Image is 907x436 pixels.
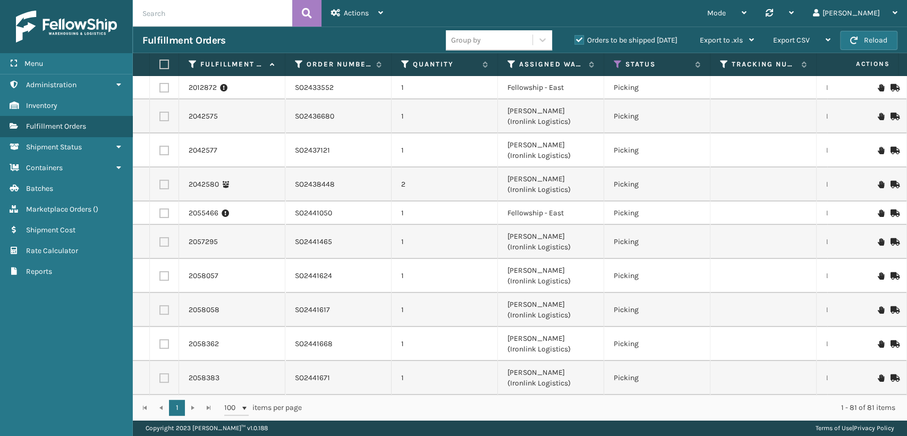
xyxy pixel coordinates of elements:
[878,147,884,154] i: On Hold
[604,99,710,133] td: Picking
[498,327,604,361] td: [PERSON_NAME] (Ironlink Logistics)
[878,306,884,314] i: On Hold
[878,238,884,246] i: On Hold
[891,238,897,246] i: Mark as Shipped
[891,181,897,188] i: Mark as Shipped
[189,373,219,383] a: 2058383
[24,59,43,68] span: Menu
[224,403,240,413] span: 100
[169,400,185,416] a: 1
[189,271,218,281] a: 2058057
[604,202,710,225] td: Picking
[891,113,897,120] i: Mark as Shipped
[891,306,897,314] i: Mark as Shipped
[604,225,710,259] td: Picking
[413,60,477,69] label: Quantity
[891,340,897,348] i: Mark as Shipped
[707,9,726,18] span: Mode
[26,267,52,276] span: Reports
[295,373,330,383] a: SO2441671
[854,424,894,432] a: Privacy Policy
[822,55,896,73] span: Actions
[295,179,335,190] a: SO2438448
[26,142,82,152] span: Shipment Status
[26,225,75,234] span: Shipment Cost
[307,60,371,69] label: Order Number
[604,327,710,361] td: Picking
[392,361,498,395] td: 1
[200,60,265,69] label: Fulfillment Order Id
[295,271,332,281] a: SO2441624
[878,374,884,382] i: On Hold
[189,237,218,247] a: 2057295
[891,272,897,280] i: Mark as Shipped
[189,145,217,156] a: 2042577
[317,403,895,413] div: 1 - 81 of 81 items
[26,101,57,110] span: Inventory
[498,99,604,133] td: [PERSON_NAME] (Ironlink Logistics)
[878,340,884,348] i: On Hold
[295,305,330,315] a: SO2441617
[625,60,690,69] label: Status
[93,205,98,214] span: ( )
[732,60,796,69] label: Tracking Number
[451,35,481,46] div: Group by
[26,184,53,193] span: Batches
[26,163,63,172] span: Containers
[392,99,498,133] td: 1
[498,133,604,167] td: [PERSON_NAME] (Ironlink Logistics)
[604,259,710,293] td: Picking
[604,361,710,395] td: Picking
[604,167,710,202] td: Picking
[498,225,604,259] td: [PERSON_NAME] (Ironlink Logistics)
[189,305,219,315] a: 2058058
[498,293,604,327] td: [PERSON_NAME] (Ironlink Logistics)
[392,327,498,361] td: 1
[574,36,677,45] label: Orders to be shipped [DATE]
[295,82,334,93] a: SO2433552
[392,76,498,99] td: 1
[189,82,217,93] a: 2012872
[840,31,897,50] button: Reload
[519,60,583,69] label: Assigned Warehouse
[498,361,604,395] td: [PERSON_NAME] (Ironlink Logistics)
[498,167,604,202] td: [PERSON_NAME] (Ironlink Logistics)
[816,420,894,436] div: |
[295,339,333,349] a: SO2441668
[344,9,369,18] span: Actions
[295,145,330,156] a: SO2437121
[878,209,884,217] i: On Hold
[700,36,743,45] span: Export to .xls
[189,111,218,122] a: 2042575
[816,424,852,432] a: Terms of Use
[498,202,604,225] td: Fellowship - East
[189,208,218,219] a: 2055466
[392,202,498,225] td: 1
[16,11,117,43] img: logo
[891,374,897,382] i: Mark as Shipped
[773,36,810,45] span: Export CSV
[878,84,884,91] i: On Hold
[891,147,897,154] i: Mark as Shipped
[295,208,332,219] a: SO2441050
[189,179,219,190] a: 2042580
[392,225,498,259] td: 1
[604,76,710,99] td: Picking
[142,34,225,47] h3: Fulfillment Orders
[26,246,78,255] span: Rate Calculator
[146,420,268,436] p: Copyright 2023 [PERSON_NAME]™ v 1.0.188
[295,111,334,122] a: SO2436680
[224,400,302,416] span: items per page
[878,113,884,120] i: On Hold
[891,209,897,217] i: Mark as Shipped
[891,84,897,91] i: Mark as Shipped
[189,339,219,349] a: 2058362
[392,167,498,202] td: 2
[604,133,710,167] td: Picking
[878,272,884,280] i: On Hold
[26,205,91,214] span: Marketplace Orders
[498,259,604,293] td: [PERSON_NAME] (Ironlink Logistics)
[392,133,498,167] td: 1
[26,122,86,131] span: Fulfillment Orders
[392,259,498,293] td: 1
